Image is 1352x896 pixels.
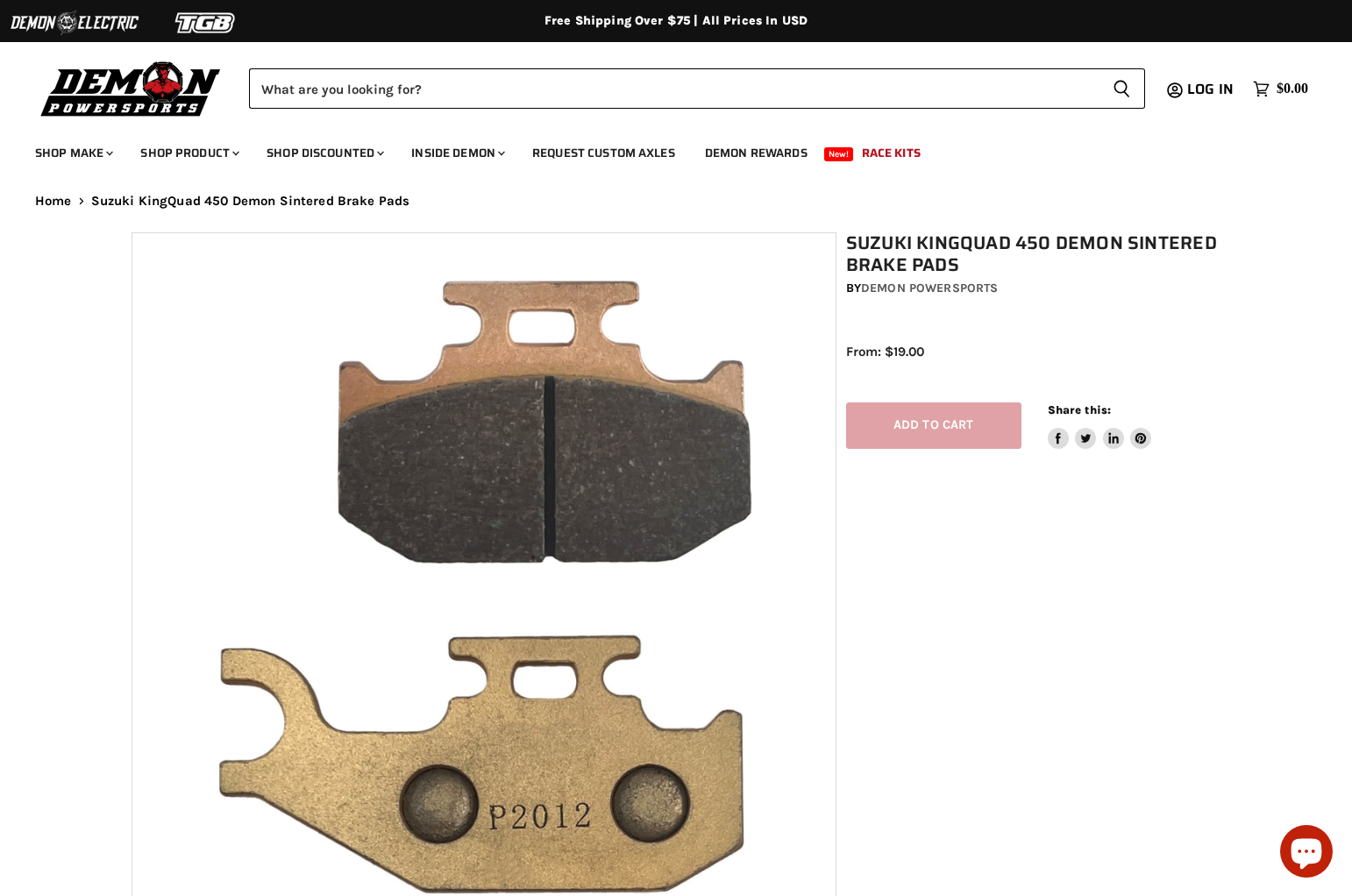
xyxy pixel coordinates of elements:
span: New! [824,147,854,161]
span: Suzuki KingQuad 450 Demon Sintered Brake Pads [91,194,410,209]
ul: Main menu [22,128,1304,171]
img: Demon Electric Logo 2 [9,6,140,39]
a: Demon Rewards [692,135,821,171]
a: Demon Powersports [861,281,998,295]
a: Home [35,194,72,209]
a: Shop Make [22,135,124,171]
a: Shop Discounted [253,135,395,171]
a: Inside Demon [398,135,516,171]
h1: Suzuki KingQuad 450 Demon Sintered Brake Pads [846,232,1231,276]
img: TGB Logo 2 [140,6,272,39]
img: Demon Powersports [35,57,227,119]
span: From: $19.00 [846,344,924,359]
button: Search [1099,68,1145,109]
div: by [846,279,1231,298]
input: Search [249,68,1099,109]
a: $0.00 [1244,76,1317,102]
span: Share this: [1048,403,1111,416]
aside: Share this: [1048,402,1152,449]
a: Log in [1179,82,1244,97]
inbox-online-store-chat: Shopify online store chat [1275,825,1338,882]
a: Race Kits [849,135,934,171]
span: Log in [1187,78,1234,100]
a: Shop Product [127,135,250,171]
span: $0.00 [1277,81,1308,97]
a: Request Custom Axles [519,135,688,171]
form: Product [249,68,1145,109]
